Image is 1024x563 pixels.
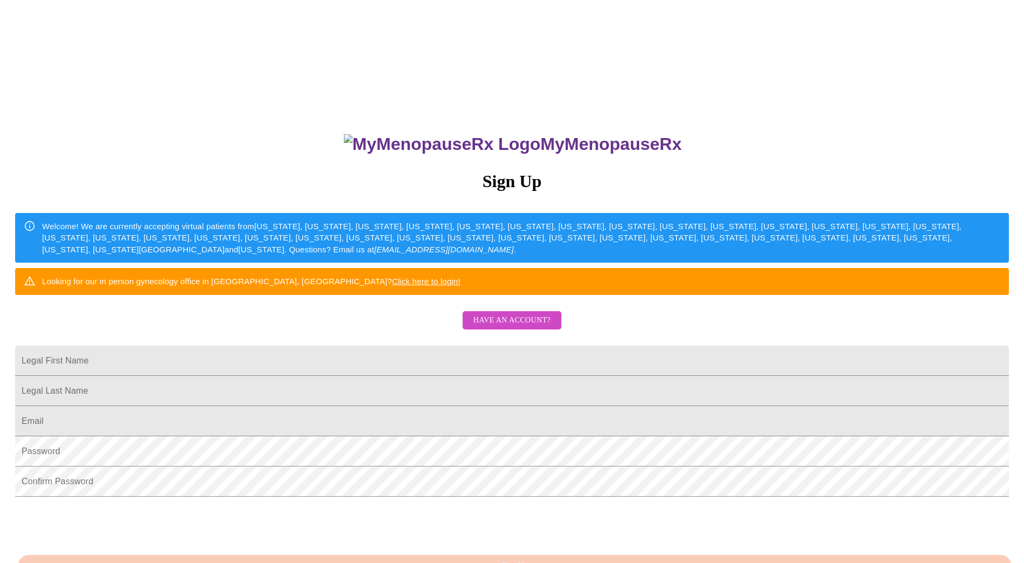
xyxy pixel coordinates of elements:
div: Looking for our in person gynecology office in [GEOGRAPHIC_DATA], [GEOGRAPHIC_DATA]? [42,271,460,291]
span: Have an account? [473,314,551,327]
h3: MyMenopauseRx [17,134,1009,154]
iframe: reCAPTCHA [15,502,179,544]
div: Welcome! We are currently accepting virtual patients from [US_STATE], [US_STATE], [US_STATE], [US... [42,216,1000,259]
a: Have an account? [460,322,564,332]
h3: Sign Up [15,171,1009,191]
button: Have an account? [463,311,561,330]
em: [EMAIL_ADDRESS][DOMAIN_NAME] [374,245,514,254]
a: Click here to login! [392,277,460,286]
img: MyMenopauseRx Logo [344,134,540,154]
